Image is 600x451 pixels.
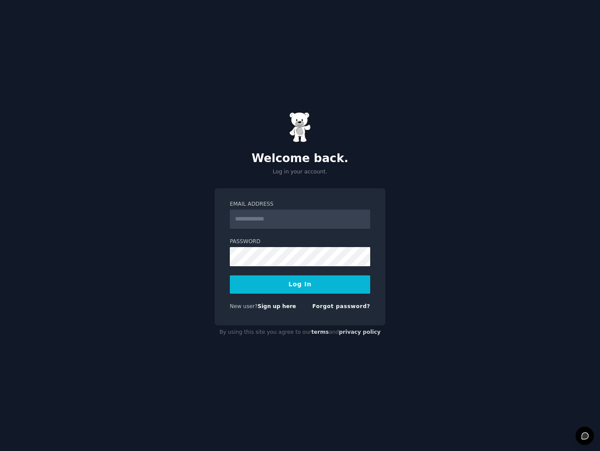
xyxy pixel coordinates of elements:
[215,152,385,166] h2: Welcome back.
[339,329,381,335] a: privacy policy
[230,238,370,246] label: Password
[230,200,370,208] label: Email Address
[289,112,311,142] img: Gummy Bear
[312,303,370,309] a: Forgot password?
[215,168,385,176] p: Log in your account.
[215,326,385,339] div: By using this site you agree to our and
[311,329,329,335] a: terms
[230,303,258,309] span: New user?
[230,275,370,294] button: Log In
[258,303,296,309] a: Sign up here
